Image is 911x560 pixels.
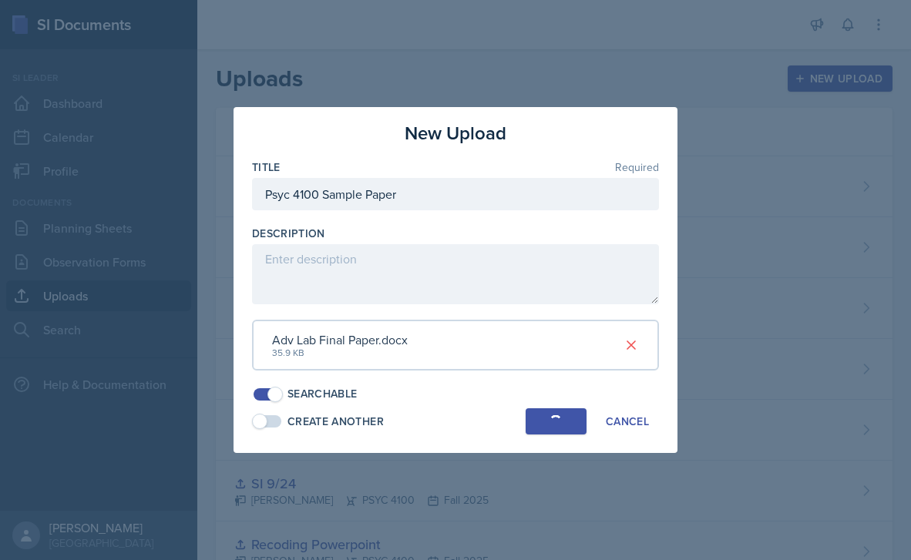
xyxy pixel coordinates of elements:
label: Description [252,226,325,241]
h3: New Upload [405,119,506,147]
input: Enter title [252,178,659,210]
label: Title [252,159,281,175]
div: Cancel [606,415,649,428]
div: 35.9 KB [272,346,408,360]
button: Cancel [596,408,659,434]
span: Required [615,162,659,173]
div: Adv Lab Final Paper.docx [272,330,408,349]
div: Create Another [287,414,384,430]
div: Searchable [287,386,358,402]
